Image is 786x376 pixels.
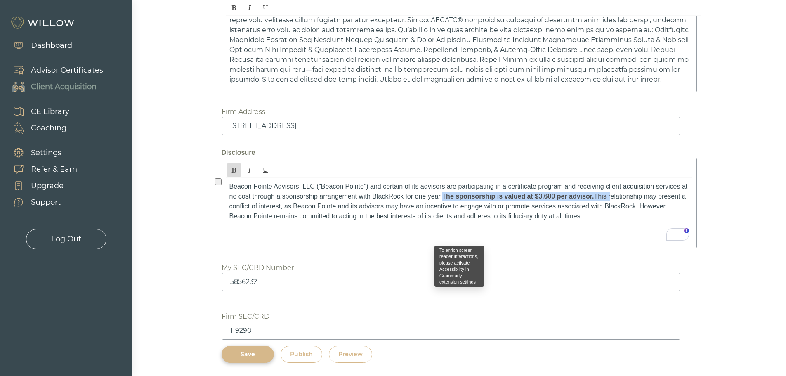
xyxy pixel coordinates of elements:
a: Settings [4,144,77,161]
div: Preview [338,350,363,359]
div: Dashboard [31,40,72,51]
span: Bold [227,1,241,15]
a: CE Library [4,103,69,120]
div: Log Out [51,234,81,245]
strong: The sponsorship is valued at $3,600 per advisor. [442,193,594,200]
a: Refer & Earn [4,161,77,177]
div: Coaching [31,123,66,134]
div: To enrich screen reader interactions, please activate Accessibility in Grammarly extension settings [434,246,484,287]
span: Italic [242,1,257,15]
a: Client Acquisition [4,78,103,95]
div: Support [31,197,61,208]
span: Underline [258,163,273,177]
div: Firm SEC/CRD [222,312,269,322]
button: Save [222,346,274,363]
div: To enrich screen reader interactions, please activate Accessibility in Grammarly extension settings [226,178,692,244]
div: Refer & Earn [31,164,77,175]
img: Willow [10,16,76,29]
div: Firm Address [222,107,265,117]
button: Publish [281,346,322,363]
div: Upgrade [31,180,64,192]
div: Settings [31,147,61,158]
div: CE Library [31,106,69,117]
span: Bold [227,163,241,177]
a: Dashboard [4,37,72,54]
div: Publish [290,350,313,359]
a: Advisor Certificates [4,62,103,78]
button: Preview [329,346,372,363]
div: My SEC/CRD Number [222,263,294,273]
a: Coaching [4,120,69,136]
span: Italic [242,163,257,177]
div: Client Acquisition [31,81,97,92]
a: Upgrade [4,177,77,194]
div: Save [231,350,264,359]
span: Underline [258,1,273,15]
div: Disclosure [222,148,697,158]
div: Advisor Certificates [31,65,103,76]
span: Beacon Pointe Advisors, LLC (“Beacon Pointe”) and certain of its advisors are participating in a ... [229,183,688,220]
